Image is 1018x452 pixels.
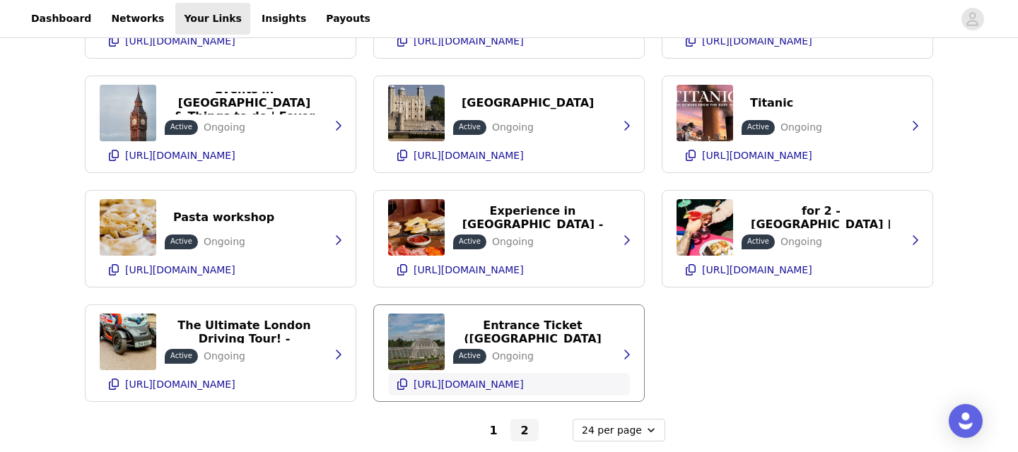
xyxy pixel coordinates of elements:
[462,96,594,109] p: [GEOGRAPHIC_DATA]
[949,404,983,438] div: Open Intercom Messenger
[462,191,604,244] p: A Wine Flight Experience in [GEOGRAPHIC_DATA] - Tickets | Fever
[253,3,315,35] a: Insights
[542,419,570,441] button: Go to next page
[165,321,324,343] button: Karts of [GEOGRAPHIC_DATA] – The Ultimate London Driving Tour! - London Tickets | Fever
[677,85,733,141] img: Titanic: Echoes from the Past - London - Tickets | Fever
[388,30,630,52] button: [URL][DOMAIN_NAME]
[702,264,812,275] p: [URL][DOMAIN_NAME]
[100,314,156,370] img: Karts of London – The Ultimate London Driving Tour! - London Tickets | Fever
[459,121,481,132] p: Active
[492,120,534,135] p: Ongoing
[173,292,315,372] p: Karts of [GEOGRAPHIC_DATA] – The Ultimate London Driving Tour! - London Tickets | Fever
[492,349,534,364] p: Ongoing
[165,206,283,229] button: Pasta workshop
[125,150,235,161] p: [URL][DOMAIN_NAME]
[702,150,812,161] p: [URL][DOMAIN_NAME]
[100,258,341,281] button: [URL][DOMAIN_NAME]
[388,258,630,281] button: [URL][DOMAIN_NAME]
[780,234,822,249] p: Ongoing
[204,349,245,364] p: Ongoing
[388,314,445,370] img: Kew Gardens Entrance Ticket (London) Tickets | Fever
[204,234,245,249] p: Ongoing
[677,258,918,281] button: [URL][DOMAIN_NAME]
[173,83,315,123] p: Events in [GEOGRAPHIC_DATA] & Things to do | Fever
[677,30,918,52] button: [URL][DOMAIN_NAME]
[388,373,630,395] button: [URL][DOMAIN_NAME]
[414,150,524,161] p: [URL][DOMAIN_NAME]
[747,121,769,132] p: Active
[100,373,341,395] button: [URL][DOMAIN_NAME]
[100,144,341,167] button: [URL][DOMAIN_NAME]
[479,419,508,441] button: Go To Page 1
[966,8,979,30] div: avatar
[459,350,481,361] p: Active
[742,206,901,229] button: Taste Film - Gift Card for 2 - [GEOGRAPHIC_DATA] | Fever
[750,191,892,244] p: Taste Film - Gift Card for 2 - [GEOGRAPHIC_DATA] | Fever
[125,264,235,275] p: [URL][DOMAIN_NAME]
[388,199,445,256] img: A Wine Flight Experience in London - Tickets | Fever
[677,144,918,167] button: [URL][DOMAIN_NAME]
[414,264,524,275] p: [URL][DOMAIN_NAME]
[173,210,274,224] p: Pasta workshop
[492,234,534,249] p: Ongoing
[702,35,812,47] p: [URL][DOMAIN_NAME]
[100,30,341,52] button: [URL][DOMAIN_NAME]
[448,419,476,441] button: Go to previous page
[780,120,822,135] p: Ongoing
[100,85,156,141] img: Events in London & Things to do | Fever
[459,236,481,246] p: Active
[170,350,192,361] p: Active
[462,305,604,359] p: [GEOGRAPHIC_DATA] Entrance Ticket ([GEOGRAPHIC_DATA]) Tickets | Fever
[453,321,612,343] button: [GEOGRAPHIC_DATA] Entrance Ticket ([GEOGRAPHIC_DATA]) Tickets | Fever
[165,92,324,114] button: Events in [GEOGRAPHIC_DATA] & Things to do | Fever
[453,206,612,229] button: A Wine Flight Experience in [GEOGRAPHIC_DATA] - Tickets | Fever
[388,85,445,141] img: Tower of London Tickets | Fever
[388,144,630,167] button: [URL][DOMAIN_NAME]
[170,121,192,132] p: Active
[510,419,539,441] button: Go To Page 2
[414,35,524,47] p: [URL][DOMAIN_NAME]
[414,379,524,390] p: [URL][DOMAIN_NAME]
[317,3,379,35] a: Payouts
[100,199,156,256] img: Fresh Pasta & Bottomless Prosecco: An Italian Cooking Adventure in London | Fever
[204,120,245,135] p: Ongoing
[23,3,100,35] a: Dashboard
[103,3,172,35] a: Networks
[125,35,235,47] p: [URL][DOMAIN_NAME]
[453,92,602,114] button: [GEOGRAPHIC_DATA]
[175,3,250,35] a: Your Links
[170,236,192,246] p: Active
[750,96,793,109] p: Titanic
[125,379,235,390] p: [URL][DOMAIN_NAME]
[677,199,733,256] img: Taste Film - Gift Card for 2 - London | Fever
[742,92,802,114] button: Titanic
[747,236,769,246] p: Active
